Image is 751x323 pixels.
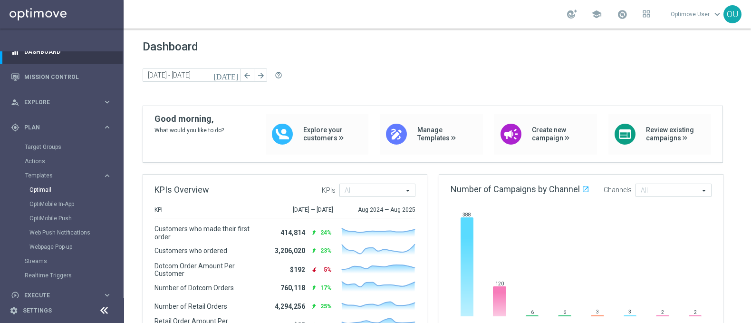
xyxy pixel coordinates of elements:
[591,9,602,20] span: school
[29,200,99,208] a: OptiMobile In-App
[25,272,99,279] a: Realtime Triggers
[24,293,103,298] span: Execute
[11,39,112,64] div: Dashboard
[25,140,123,154] div: Target Groups
[11,48,19,56] i: equalizer
[29,229,99,236] a: Web Push Notifications
[11,64,112,89] div: Mission Control
[29,197,123,211] div: OptiMobile In-App
[103,171,112,180] i: keyboard_arrow_right
[10,48,112,56] button: equalizer Dashboard
[25,168,123,254] div: Templates
[29,215,99,222] a: OptiMobile Push
[10,98,112,106] button: person_search Explore keyboard_arrow_right
[23,308,52,313] a: Settings
[25,254,123,268] div: Streams
[103,98,112,107] i: keyboard_arrow_right
[29,243,99,251] a: Webpage Pop-up
[25,157,99,165] a: Actions
[25,154,123,168] div: Actions
[24,125,103,130] span: Plan
[11,123,103,132] div: Plan
[25,257,99,265] a: Streams
[10,292,112,299] button: play_circle_outline Execute keyboard_arrow_right
[24,39,112,64] a: Dashboard
[723,5,741,23] div: OU
[29,211,123,225] div: OptiMobile Push
[24,99,103,105] span: Explore
[11,291,103,300] div: Execute
[25,173,93,178] span: Templates
[10,306,18,315] i: settings
[25,172,112,179] button: Templates keyboard_arrow_right
[24,64,112,89] a: Mission Control
[25,173,103,178] div: Templates
[670,7,723,21] a: Optimove Userkeyboard_arrow_down
[103,123,112,132] i: keyboard_arrow_right
[10,124,112,131] button: gps_fixed Plan keyboard_arrow_right
[11,98,103,107] div: Explore
[25,143,99,151] a: Target Groups
[29,183,123,197] div: Optimail
[712,9,722,20] span: keyboard_arrow_down
[29,240,123,254] div: Webpage Pop-up
[11,291,19,300] i: play_circle_outline
[29,225,123,240] div: Web Push Notifications
[103,291,112,300] i: keyboard_arrow_right
[29,186,99,194] a: Optimail
[10,73,112,81] button: Mission Control
[25,268,123,283] div: Realtime Triggers
[11,123,19,132] i: gps_fixed
[11,98,19,107] i: person_search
